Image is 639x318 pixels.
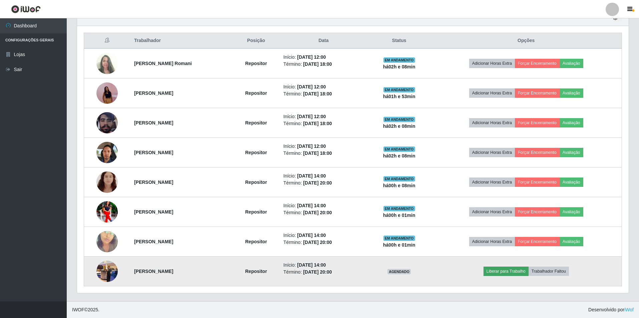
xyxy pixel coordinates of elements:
strong: [PERSON_NAME] Romani [134,61,192,66]
strong: [PERSON_NAME] [134,180,173,185]
li: Início: [283,202,364,209]
li: Término: [283,209,364,216]
strong: há 02 h e 08 min [383,153,415,158]
strong: Repositor [245,90,267,96]
button: Adicionar Horas Extra [469,88,515,98]
button: Forçar Encerramento [515,118,560,127]
span: IWOF [72,307,84,312]
span: Desenvolvido por [588,306,634,313]
strong: Repositor [245,209,267,215]
span: EM ANDAMENTO [383,236,415,241]
th: Posição [233,33,280,49]
time: [DATE] 14:00 [297,173,326,179]
strong: Repositor [245,239,267,244]
time: [DATE] 18:00 [303,91,332,96]
span: EM ANDAMENTO [383,146,415,152]
button: Avaliação [560,59,583,68]
button: Forçar Encerramento [515,88,560,98]
li: Término: [283,61,364,68]
strong: há 02 h e 08 min [383,123,415,129]
button: Adicionar Horas Extra [469,118,515,127]
img: CoreUI Logo [11,5,41,13]
button: Avaliação [560,207,583,217]
li: Término: [283,239,364,246]
strong: [PERSON_NAME] [134,90,173,96]
li: Início: [283,173,364,180]
button: Avaliação [560,237,583,246]
span: AGENDADO [387,269,411,274]
button: Adicionar Horas Extra [469,148,515,157]
li: Início: [283,113,364,120]
time: [DATE] 20:00 [303,210,332,215]
button: Adicionar Horas Extra [469,59,515,68]
th: Trabalhador [130,33,233,49]
button: Avaliação [560,118,583,127]
span: EM ANDAMENTO [383,176,415,182]
button: Forçar Encerramento [515,178,560,187]
th: Data [279,33,368,49]
time: [DATE] 18:00 [303,150,332,156]
strong: Repositor [245,150,267,155]
button: Adicionar Horas Extra [469,178,515,187]
li: Término: [283,90,364,97]
li: Término: [283,120,364,127]
img: 1754928869787.jpeg [96,223,118,261]
time: [DATE] 12:00 [297,143,326,149]
img: 1756242388472.jpeg [96,100,118,146]
button: Avaliação [560,148,583,157]
li: Início: [283,262,364,269]
img: 1755095833793.jpeg [96,257,118,285]
button: Avaliação [560,88,583,98]
time: [DATE] 14:00 [297,203,326,208]
time: [DATE] 18:00 [303,61,332,67]
button: Forçar Encerramento [515,207,560,217]
time: [DATE] 20:00 [303,180,332,186]
img: 1750290753339.jpeg [96,169,118,196]
button: Liberar para Trabalho [484,267,529,276]
th: Status [368,33,431,49]
li: Início: [283,54,364,61]
li: Término: [283,269,364,276]
time: [DATE] 20:00 [303,240,332,245]
li: Término: [283,180,364,187]
button: Trabalhador Faltou [529,267,569,276]
span: EM ANDAMENTO [383,57,415,63]
img: 1751311767272.jpeg [96,199,118,225]
span: © 2025 . [72,306,99,313]
time: [DATE] 12:00 [297,84,326,89]
strong: Repositor [245,61,267,66]
li: Término: [283,150,364,157]
time: [DATE] 12:00 [297,54,326,60]
strong: há 02 h e 08 min [383,64,415,69]
a: iWof [624,307,634,312]
time: [DATE] 12:00 [297,114,326,119]
button: Avaliação [560,178,583,187]
strong: [PERSON_NAME] [134,120,173,125]
button: Forçar Encerramento [515,237,560,246]
time: [DATE] 14:00 [297,262,326,268]
li: Início: [283,143,364,150]
strong: Repositor [245,120,267,125]
img: 1751727772715.jpeg [96,70,118,116]
button: Forçar Encerramento [515,59,560,68]
strong: [PERSON_NAME] [134,239,173,244]
time: [DATE] 14:00 [297,233,326,238]
strong: [PERSON_NAME] [134,209,173,215]
li: Início: [283,83,364,90]
img: 1757203878331.jpeg [96,138,118,167]
strong: há 00 h e 08 min [383,183,415,188]
span: EM ANDAMENTO [383,87,415,92]
button: Adicionar Horas Extra [469,237,515,246]
span: EM ANDAMENTO [383,206,415,211]
strong: há 00 h e 01 min [383,213,415,218]
time: [DATE] 20:00 [303,269,332,275]
time: [DATE] 18:00 [303,121,332,126]
strong: há 00 h e 01 min [383,242,415,248]
span: EM ANDAMENTO [383,117,415,122]
strong: há 01 h e 53 min [383,94,415,99]
button: Forçar Encerramento [515,148,560,157]
strong: Repositor [245,180,267,185]
th: Opções [430,33,622,49]
strong: [PERSON_NAME] [134,269,173,274]
strong: Repositor [245,269,267,274]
